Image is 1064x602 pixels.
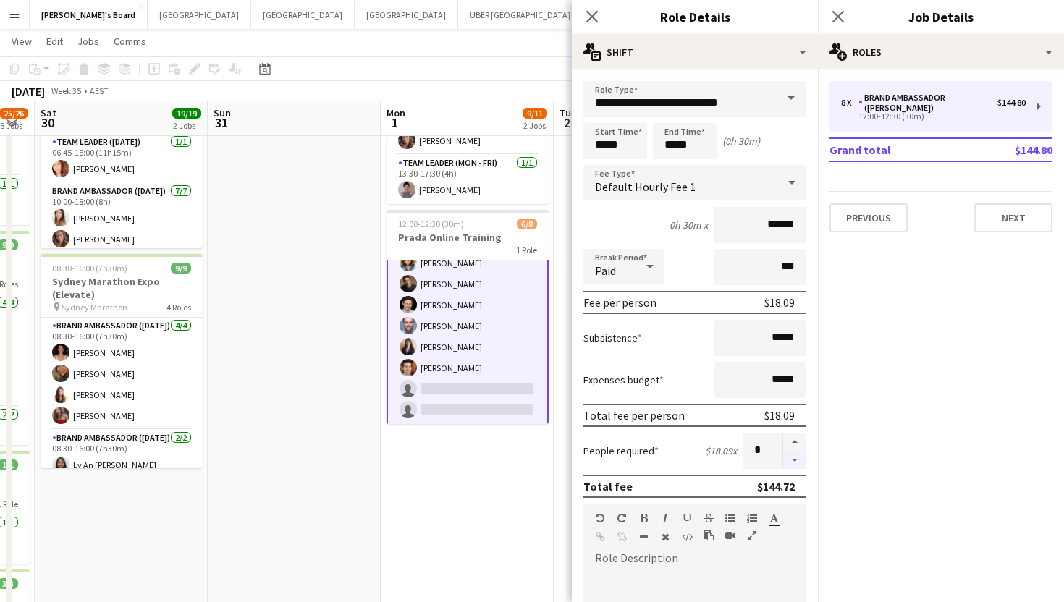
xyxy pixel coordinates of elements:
[148,1,251,29] button: [GEOGRAPHIC_DATA]
[725,512,735,524] button: Unordered List
[858,93,997,113] div: Brand Ambassador ([PERSON_NAME])
[818,7,1064,26] h3: Job Details
[682,512,692,524] button: Underline
[829,203,908,232] button: Previous
[595,179,696,194] span: Default Hourly Fee 1
[783,433,806,451] button: Increase
[41,318,203,430] app-card-role: Brand Ambassador ([DATE])4/408:30-16:00 (7h30m)[PERSON_NAME][PERSON_NAME][PERSON_NAME][PERSON_NAME]
[172,108,201,119] span: 19/19
[523,108,547,119] span: 9/11
[967,138,1052,161] td: $144.80
[560,106,576,119] span: Tue
[783,451,806,470] button: Decrease
[171,263,191,274] span: 9/9
[41,275,203,301] h3: Sydney Marathon Expo (Elevate)
[572,7,818,26] h3: Role Details
[166,302,191,313] span: 4 Roles
[705,444,737,457] div: $18.09 x
[583,295,656,310] div: Fee per person
[841,98,858,108] div: 8 x
[974,203,1052,232] button: Next
[523,120,546,131] div: 2 Jobs
[841,113,1026,120] div: 12:00-12:30 (30m)
[660,512,670,524] button: Italic
[211,114,231,131] span: 31
[595,512,605,524] button: Undo
[90,85,109,96] div: AEST
[757,479,795,493] div: $144.72
[30,1,148,29] button: [PERSON_NAME]'s Board
[62,302,127,313] span: Sydney Marathon
[829,138,967,161] td: Grand total
[251,1,355,29] button: [GEOGRAPHIC_DATA]
[458,1,583,29] button: UBER [GEOGRAPHIC_DATA]
[764,295,795,310] div: $18.09
[173,120,200,131] div: 2 Jobs
[722,135,760,148] div: (0h 30m)
[725,530,735,541] button: Insert video
[516,245,537,255] span: 1 Role
[764,408,795,423] div: $18.09
[38,114,56,131] span: 30
[617,512,627,524] button: Redo
[572,35,818,69] div: Shift
[41,183,203,358] app-card-role: Brand Ambassador ([DATE])7/710:00-18:00 (8h)[PERSON_NAME][PERSON_NAME]
[52,263,127,274] span: 08:30-16:00 (7h30m)
[12,35,32,48] span: View
[583,408,685,423] div: Total fee per person
[387,210,549,424] app-job-card: 12:00-12:30 (30m)6/8Prada Online Training1 RoleBrand Ambassador ([PERSON_NAME])9A6/812:00-12:30 (...
[6,32,38,51] a: View
[704,530,714,541] button: Paste as plain text
[747,512,757,524] button: Ordered List
[72,32,105,51] a: Jobs
[41,32,69,51] a: Edit
[557,114,576,131] span: 2
[12,84,45,98] div: [DATE]
[818,35,1064,69] div: Roles
[769,512,779,524] button: Text Color
[41,106,56,119] span: Sat
[48,85,84,96] span: Week 35
[638,531,649,543] button: Horizontal Line
[517,219,537,229] span: 6/8
[387,106,405,119] span: Mon
[387,231,549,244] h3: Prada Online Training
[114,35,146,48] span: Comms
[41,34,203,248] app-job-card: 06:45-18:00 (11h15m)10/10Nike Womens Activation [STREET_ADDRESS][PERSON_NAME]4 RolesBrand Ambassa...
[997,98,1026,108] div: $144.80
[583,444,659,457] label: People required
[108,32,152,51] a: Comms
[41,254,203,468] app-job-card: 08:30-16:00 (7h30m)9/9Sydney Marathon Expo (Elevate) Sydney Marathon4 RolesBrand Ambassador ([DAT...
[398,219,464,229] span: 12:00-12:30 (30m)
[704,512,714,524] button: Strikethrough
[583,331,642,344] label: Subsistence
[77,35,99,48] span: Jobs
[583,479,633,493] div: Total fee
[595,263,616,278] span: Paid
[41,430,203,500] app-card-role: Brand Ambassador ([DATE])2/208:30-16:00 (7h30m)Ly An [PERSON_NAME]
[46,35,63,48] span: Edit
[355,1,458,29] button: [GEOGRAPHIC_DATA]
[638,512,649,524] button: Bold
[387,155,549,204] app-card-role: Team Leader (Mon - Fri)1/113:30-17:30 (4h)[PERSON_NAME]
[214,106,231,119] span: Sun
[670,219,708,232] div: 0h 30m x
[660,531,670,543] button: Clear Formatting
[387,226,549,425] app-card-role: Brand Ambassador ([PERSON_NAME])9A6/812:00-12:30 (30m)[PERSON_NAME][PERSON_NAME][PERSON_NAME][PER...
[384,114,405,131] span: 1
[747,530,757,541] button: Fullscreen
[682,531,692,543] button: HTML Code
[583,373,664,386] label: Expenses budget
[41,134,203,183] app-card-role: Team Leader ([DATE])1/106:45-18:00 (11h15m)[PERSON_NAME]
